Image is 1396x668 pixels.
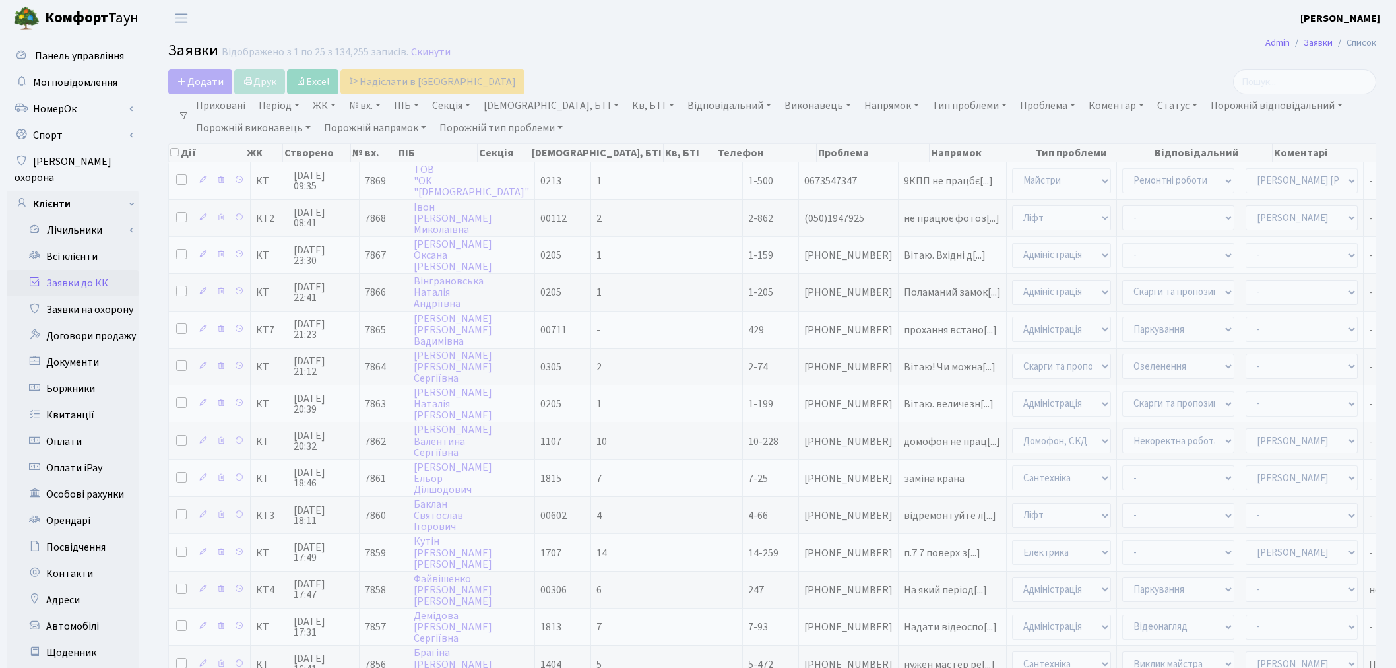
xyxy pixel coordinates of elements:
span: [PHONE_NUMBER] [804,399,893,409]
span: заміна крана [904,473,1001,484]
a: [PERSON_NAME][PERSON_NAME]Вадимівна [414,312,492,349]
div: Відображено з 1 по 25 з 134,255 записів. [222,46,408,59]
span: 0205 [540,397,561,411]
span: 7866 [365,285,386,300]
a: Тип проблеми [927,94,1012,117]
th: ПІБ [397,144,478,162]
span: [PHONE_NUMBER] [804,250,893,261]
span: [PHONE_NUMBER] [804,548,893,558]
a: Секція [427,94,476,117]
span: 1813 [540,620,561,634]
span: 7869 [365,174,386,188]
span: [PHONE_NUMBER] [804,473,893,484]
a: Додати [168,69,232,94]
span: 1-159 [748,248,773,263]
span: 6 [596,583,602,597]
a: Щоденник [7,640,139,666]
span: Додати [177,75,224,89]
a: Посвідчення [7,534,139,560]
span: КТ [256,473,282,484]
th: Дії [169,144,245,162]
a: Виконавець [779,94,856,117]
span: КТ3 [256,510,282,521]
input: Пошук... [1233,69,1376,94]
span: Поламаний замок[...] [904,285,1001,300]
span: [DATE] 17:49 [294,542,354,563]
b: [PERSON_NAME] [1300,11,1380,26]
span: відремонтуйте л[...] [904,508,996,523]
a: Мої повідомлення [7,69,139,96]
a: НомерОк [7,96,139,122]
span: КТ4 [256,585,282,595]
span: домофон не прац[...] [904,434,1000,449]
span: 7865 [365,323,386,337]
span: Вітаю. величезн[...] [904,397,994,411]
span: На який період[...] [904,583,987,597]
span: 0205 [540,248,561,263]
span: 7862 [365,434,386,449]
span: 14-259 [748,546,778,560]
th: Секція [478,144,530,162]
span: 1815 [540,471,561,486]
span: [DATE] 17:47 [294,579,354,600]
span: 429 [748,323,764,337]
span: 2 [596,360,602,374]
span: Таун [45,7,139,30]
a: Лічильники [15,217,139,244]
span: 7 [596,471,602,486]
span: 00711 [540,323,567,337]
a: Порожній відповідальний [1205,94,1348,117]
a: Файвішенко[PERSON_NAME][PERSON_NAME] [414,572,492,609]
a: Приховані [191,94,251,117]
span: 7859 [365,546,386,560]
span: 2-74 [748,360,768,374]
a: Excel [287,69,338,94]
span: [PHONE_NUMBER] [804,287,893,298]
th: Відповідальний [1153,144,1273,162]
span: 10 [596,434,607,449]
a: Спорт [7,122,139,149]
span: [DATE] 17:31 [294,617,354,638]
th: Тип проблеми [1034,144,1153,162]
a: Документи [7,349,139,376]
span: 0305 [540,360,561,374]
span: [DATE] 09:35 [294,170,354,191]
a: Договори продажу [7,323,139,349]
span: [PHONE_NUMBER] [804,585,893,595]
a: Порожній виконавець [191,117,316,139]
img: logo.png [13,5,40,32]
a: Напрямок [859,94,924,117]
span: КТ2 [256,213,282,224]
span: 9КПП не працбє[...] [904,174,993,188]
a: Порожній тип проблеми [434,117,568,139]
span: [PHONE_NUMBER] [804,325,893,335]
th: Телефон [716,144,817,162]
span: [PHONE_NUMBER] [804,436,893,447]
a: [PERSON_NAME] охорона [7,149,139,191]
span: 7863 [365,397,386,411]
span: КТ [256,548,282,558]
th: № вх. [351,144,398,162]
span: 1-205 [748,285,773,300]
span: 00602 [540,508,567,523]
span: Вітаю! Чи можна[...] [904,360,996,374]
a: Панель управління [7,43,139,69]
span: 1 [596,174,602,188]
span: 7867 [365,248,386,263]
a: Відповідальний [682,94,777,117]
span: 1 [596,285,602,300]
span: 1-500 [748,174,773,188]
span: КТ [256,250,282,261]
a: Квитанції [7,402,139,428]
a: Admin [1265,36,1290,50]
span: 10-228 [748,434,778,449]
a: Статус [1152,94,1203,117]
a: Коментар [1083,94,1149,117]
th: ЖК [245,144,283,162]
span: Надати відеоспо[...] [904,620,997,634]
span: КТ [256,287,282,298]
span: (050)1947925 [804,213,893,224]
th: Створено [283,144,351,162]
span: [DATE] 23:30 [294,245,354,266]
span: 7 [596,620,602,634]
